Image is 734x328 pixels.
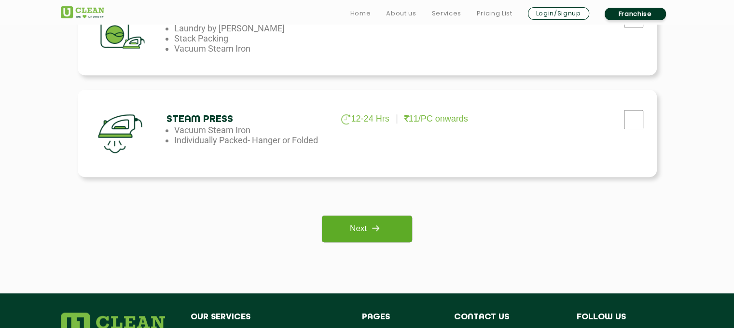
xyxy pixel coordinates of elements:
[350,8,371,19] a: Home
[341,114,350,124] img: clock_g.png
[341,114,389,124] p: 12-24 Hrs
[174,43,331,54] li: Vacuum Steam Iron
[528,7,589,20] a: Login/Signup
[386,8,416,19] a: About us
[174,125,331,135] li: Vacuum Steam Iron
[61,6,104,18] img: UClean Laundry and Dry Cleaning
[477,8,512,19] a: Pricing List
[431,8,461,19] a: Services
[322,216,412,242] a: Next
[174,33,331,43] li: Stack Packing
[367,219,384,237] img: right_icon.png
[404,114,468,124] p: 11/PC onwards
[174,23,331,33] li: Laundry by [PERSON_NAME]
[166,114,323,125] h4: Steam Press
[174,135,331,145] li: Individually Packed- Hanger or Folded
[605,8,666,20] a: Franchise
